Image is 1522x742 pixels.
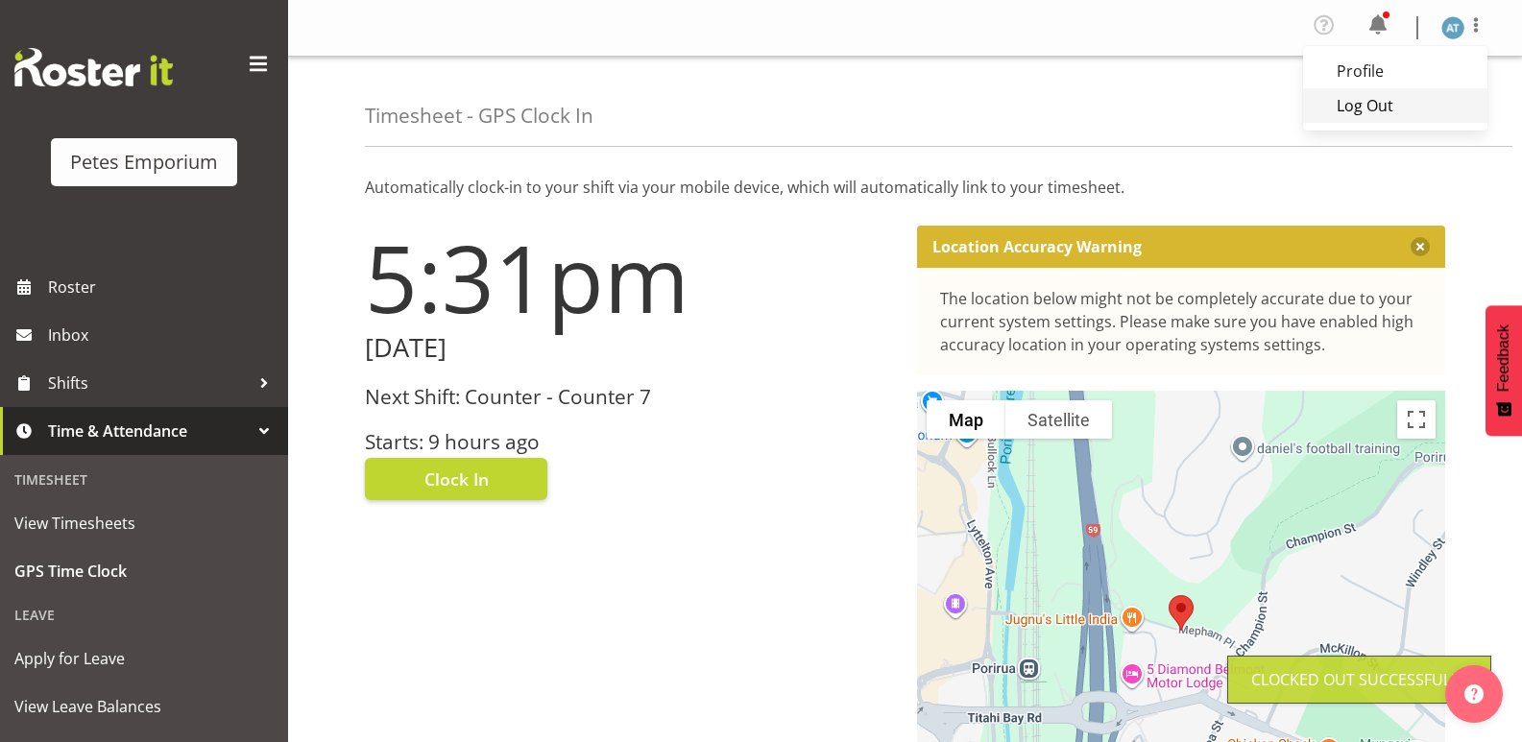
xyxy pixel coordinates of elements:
a: Profile [1303,54,1487,88]
button: Close message [1411,237,1430,256]
div: Timesheet [5,460,283,499]
h3: Starts: 9 hours ago [365,431,894,453]
span: Apply for Leave [14,644,274,673]
h1: 5:31pm [365,226,894,329]
a: GPS Time Clock [5,547,283,595]
a: Apply for Leave [5,634,283,682]
button: Feedback - Show survey [1486,305,1522,436]
span: Inbox [48,321,278,349]
h2: [DATE] [365,333,894,363]
div: Petes Emporium [70,148,218,177]
button: Clock In [365,458,547,500]
h4: Timesheet - GPS Clock In [365,105,593,127]
span: Feedback [1495,324,1512,392]
button: Toggle fullscreen view [1397,400,1436,439]
span: Time & Attendance [48,417,250,445]
button: Show street map [927,400,1005,439]
span: Roster [48,273,278,301]
p: Location Accuracy Warning [932,237,1142,256]
a: View Timesheets [5,499,283,547]
a: View Leave Balances [5,682,283,730]
div: Clocked out Successfully [1251,668,1467,691]
span: Clock In [424,467,489,491]
span: View Timesheets [14,509,274,538]
img: alex-micheal-taniwha5364.jpg [1441,16,1464,39]
button: Show satellite imagery [1005,400,1112,439]
div: Leave [5,595,283,634]
h3: Next Shift: Counter - Counter 7 [365,386,894,408]
p: Automatically clock-in to your shift via your mobile device, which will automatically link to you... [365,176,1445,199]
img: Rosterit website logo [14,48,173,86]
span: Shifts [48,369,250,397]
span: GPS Time Clock [14,557,274,586]
span: View Leave Balances [14,692,274,721]
a: Log Out [1303,88,1487,123]
div: The location below might not be completely accurate due to your current system settings. Please m... [940,287,1423,356]
img: help-xxl-2.png [1464,684,1484,704]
